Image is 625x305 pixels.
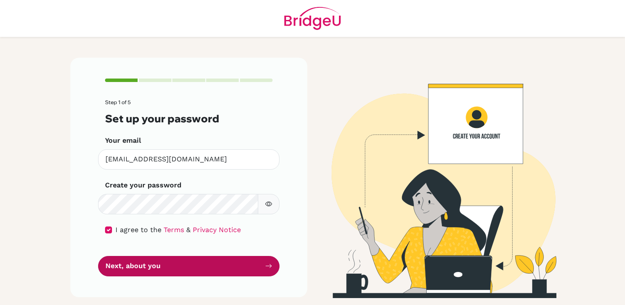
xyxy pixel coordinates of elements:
label: Create your password [105,180,181,190]
span: Step 1 of 5 [105,99,131,105]
a: Terms [164,226,184,234]
span: & [186,226,191,234]
h3: Set up your password [105,112,273,125]
label: Your email [105,135,141,146]
a: Privacy Notice [193,226,241,234]
span: I agree to the [115,226,161,234]
button: Next, about you [98,256,280,276]
input: Insert your email* [98,149,280,170]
